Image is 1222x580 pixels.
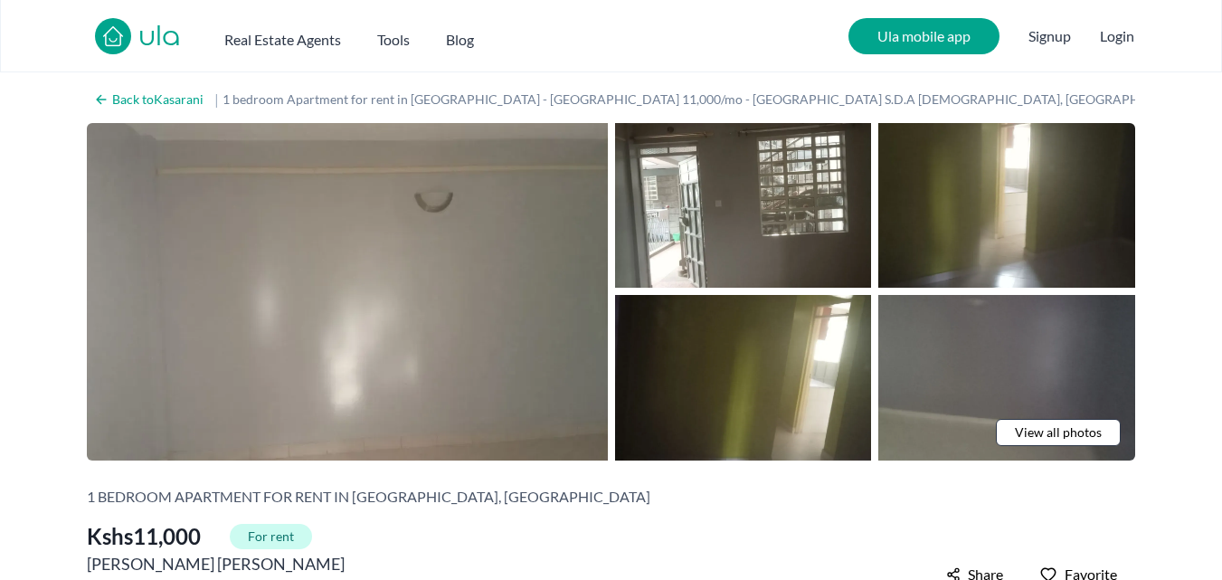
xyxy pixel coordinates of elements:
[230,524,312,549] span: For rent
[112,90,204,109] h2: Back to Kasarani
[224,29,341,51] h2: Real Estate Agents
[1015,423,1102,442] span: View all photos
[224,22,510,51] nav: Main
[848,18,999,54] a: Ula mobile app
[1028,18,1071,54] span: Signup
[615,295,872,460] img: 1 bedroom Apartment for rent in Kasarani - Kshs 11,000/mo - around Chieko S.D.A Church, Nairobi C...
[87,123,608,461] img: 1 bedroom Apartment for rent in Kasarani - Kshs 11,000/mo - around Chieko S.D.A Church, Nairobi C...
[87,486,650,508] h2: 1 bedroom Apartment for rent in [GEOGRAPHIC_DATA], [GEOGRAPHIC_DATA]
[87,87,211,112] a: Back toKasarani
[138,22,181,54] a: ula
[615,123,872,288] img: 1 bedroom Apartment for rent in Kasarani - Kshs 11,000/mo - around Chieko S.D.A Church, Nairobi C...
[87,551,444,576] h2: [PERSON_NAME] [PERSON_NAME]
[878,123,1135,288] img: 1 bedroom Apartment for rent in Kasarani - Kshs 11,000/mo - around Chieko S.D.A Church, Nairobi C...
[377,29,410,51] h2: Tools
[377,22,410,51] button: Tools
[446,22,474,51] a: Blog
[214,89,219,110] span: |
[1100,25,1134,47] button: Login
[878,295,1135,460] img: 1 bedroom Apartment for rent in Kasarani - Kshs 11,000/mo - around Chieko S.D.A Church, Nairobi C...
[87,522,201,551] span: Kshs 11,000
[996,419,1121,446] a: View all photos
[446,29,474,51] h2: Blog
[224,22,341,51] button: Real Estate Agents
